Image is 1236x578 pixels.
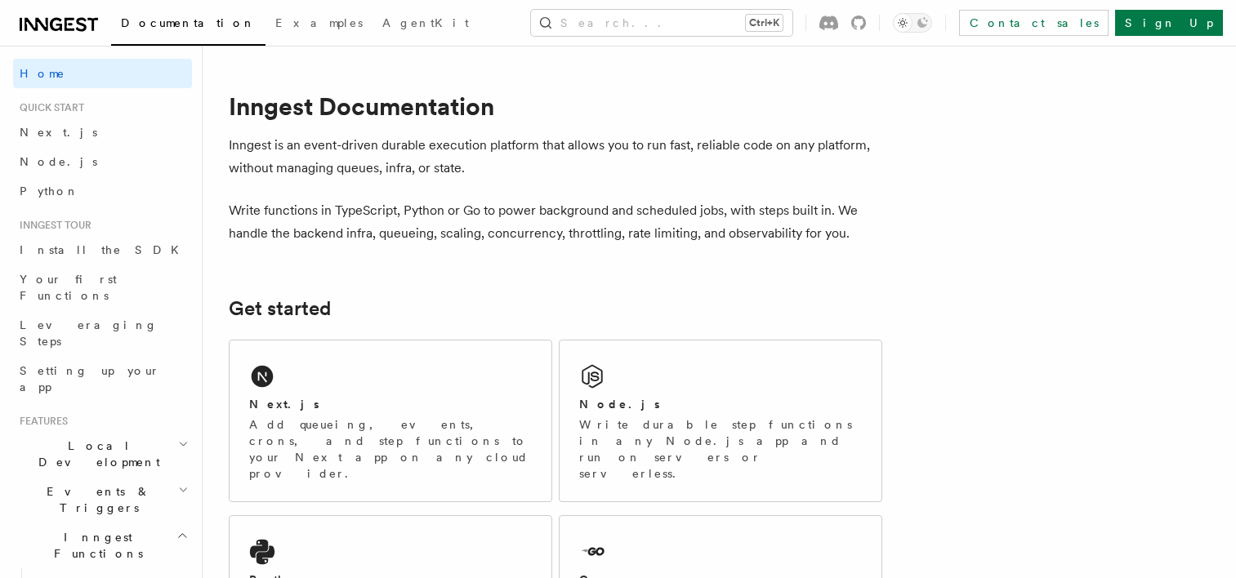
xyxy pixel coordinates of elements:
span: Setting up your app [20,364,160,393]
p: Add queueing, events, crons, and step functions to your Next app on any cloud provider. [249,416,532,482]
span: Inngest tour [13,219,91,232]
button: Local Development [13,431,192,477]
span: Events & Triggers [13,483,178,516]
span: Features [13,415,68,428]
span: Next.js [20,126,97,139]
h2: Node.js [579,396,660,412]
p: Write durable step functions in any Node.js app and run on servers or serverless. [579,416,862,482]
a: Your first Functions [13,265,192,310]
a: Documentation [111,5,265,46]
a: Leveraging Steps [13,310,192,356]
a: Contact sales [959,10,1109,36]
h2: Next.js [249,396,319,412]
span: Install the SDK [20,243,189,256]
h1: Inngest Documentation [229,91,882,121]
a: Node.jsWrite durable step functions in any Node.js app and run on servers or serverless. [559,340,882,502]
span: Local Development [13,438,178,470]
span: Documentation [121,16,256,29]
span: Home [20,65,65,82]
a: Python [13,176,192,206]
button: Search...Ctrl+K [531,10,792,36]
button: Events & Triggers [13,477,192,522]
a: Setting up your app [13,356,192,402]
a: Sign Up [1115,10,1223,36]
span: AgentKit [382,16,469,29]
span: Leveraging Steps [20,318,158,348]
a: Examples [265,5,373,44]
a: Home [13,59,192,88]
span: Python [20,185,79,198]
button: Inngest Functions [13,522,192,568]
a: Next.js [13,118,192,147]
p: Write functions in TypeScript, Python or Go to power background and scheduled jobs, with steps bu... [229,199,882,245]
span: Inngest Functions [13,529,176,562]
a: Node.js [13,147,192,176]
a: AgentKit [373,5,479,44]
span: Node.js [20,155,97,168]
a: Install the SDK [13,235,192,265]
a: Next.jsAdd queueing, events, crons, and step functions to your Next app on any cloud provider. [229,340,552,502]
span: Quick start [13,101,84,114]
button: Toggle dark mode [893,13,932,33]
kbd: Ctrl+K [746,15,783,31]
a: Get started [229,297,331,320]
p: Inngest is an event-driven durable execution platform that allows you to run fast, reliable code ... [229,134,882,180]
span: Your first Functions [20,273,117,302]
span: Examples [275,16,363,29]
